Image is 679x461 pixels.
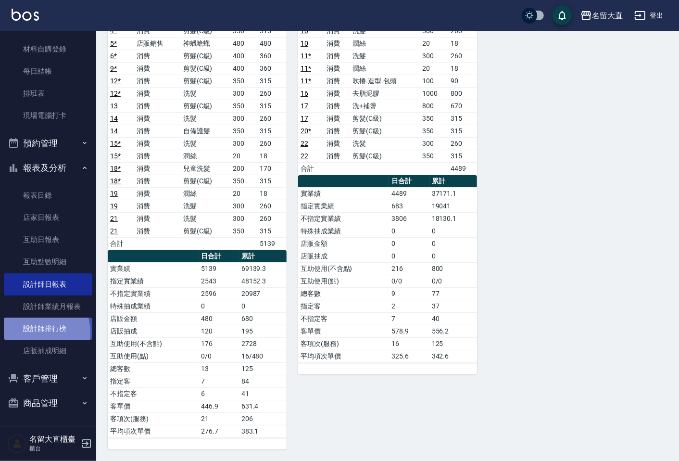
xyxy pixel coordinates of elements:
td: 消費 [324,112,350,125]
a: 排班表 [4,82,92,104]
td: 350 [420,150,449,162]
td: 0 [389,250,429,262]
td: 客項次(服務) [298,337,389,350]
td: 消費 [324,75,350,87]
td: 300 [230,112,257,125]
button: 客戶管理 [4,366,92,391]
td: 實業績 [298,187,389,200]
a: 材料自購登錄 [4,38,92,60]
td: 9 [389,287,429,300]
td: 40 [429,312,477,325]
td: 37171.1 [429,187,477,200]
th: 累計 [239,250,287,263]
td: 0 [389,225,429,237]
table: a dense table [108,250,287,438]
td: 315 [257,25,287,37]
td: 260 [257,212,287,225]
a: 22 [301,152,308,160]
td: 消費 [134,137,180,150]
td: 1000 [420,87,449,100]
td: 20 [230,150,257,162]
td: 指定客 [108,375,199,387]
td: 剪髮(C級) [181,25,230,37]
td: 消費 [134,175,180,187]
td: 315 [448,112,477,125]
a: 21 [110,227,118,235]
th: 累計 [429,175,477,188]
td: 洗髮 [350,137,420,150]
td: 潤絲 [350,37,420,50]
td: 客單價 [298,325,389,337]
td: 0 [429,225,477,237]
a: 19 [110,190,118,197]
td: 300 [230,137,257,150]
td: 店販銷售 [134,37,180,50]
td: 潤絲 [181,150,230,162]
td: 16/480 [239,350,287,362]
td: 消費 [324,50,350,62]
td: 消費 [134,200,180,212]
table: a dense table [298,175,477,363]
td: 84 [239,375,287,387]
td: 消費 [324,87,350,100]
img: Logo [12,9,39,21]
td: 指定實業績 [108,275,199,287]
td: 洗髮 [350,25,420,37]
td: 剪髮(C級) [181,50,230,62]
button: 報表及分析 [4,155,92,180]
td: 洗+補燙 [350,100,420,112]
td: 37 [429,300,477,312]
td: 383.1 [239,425,287,437]
td: 90 [448,75,477,87]
td: 剪髮(C級) [181,62,230,75]
td: 800 [420,100,449,112]
td: 41 [239,387,287,400]
td: 消費 [134,87,180,100]
td: 0/0 [199,350,239,362]
td: 315 [257,225,287,237]
td: 206 [239,412,287,425]
td: 消費 [134,150,180,162]
td: 20 [420,37,449,50]
td: 總客數 [298,287,389,300]
td: 互助使用(點) [108,350,199,362]
td: 170 [257,162,287,175]
td: 客項次(服務) [108,412,199,425]
td: 315 [257,75,287,87]
td: 315 [257,175,287,187]
td: 350 [230,125,257,137]
td: 2728 [239,337,287,350]
td: 631.4 [239,400,287,412]
a: 互助點數明細 [4,251,92,273]
td: 6 [199,387,239,400]
td: 20987 [239,287,287,300]
td: 消費 [134,112,180,125]
td: 260 [257,112,287,125]
td: 實業績 [108,262,199,275]
td: 消費 [134,25,180,37]
td: 480 [199,312,239,325]
td: 556.2 [429,325,477,337]
td: 互助使用(不含點) [108,337,199,350]
td: 400 [230,50,257,62]
td: 300 [230,212,257,225]
td: 300 [420,137,449,150]
td: 325.6 [389,350,429,362]
td: 300 [230,87,257,100]
td: 0 [429,250,477,262]
td: 0/0 [429,275,477,287]
td: 5139 [257,237,287,250]
a: 10 [301,27,308,35]
td: 260 [448,25,477,37]
td: 互助使用(點) [298,275,389,287]
button: 商品管理 [4,391,92,416]
a: 16 [301,90,308,97]
td: 消費 [324,37,350,50]
td: 20 [230,187,257,200]
td: 480 [230,37,257,50]
td: 800 [448,87,477,100]
td: 消費 [324,25,350,37]
a: 店販抽成明細 [4,340,92,362]
td: 680 [239,312,287,325]
td: 195 [239,325,287,337]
